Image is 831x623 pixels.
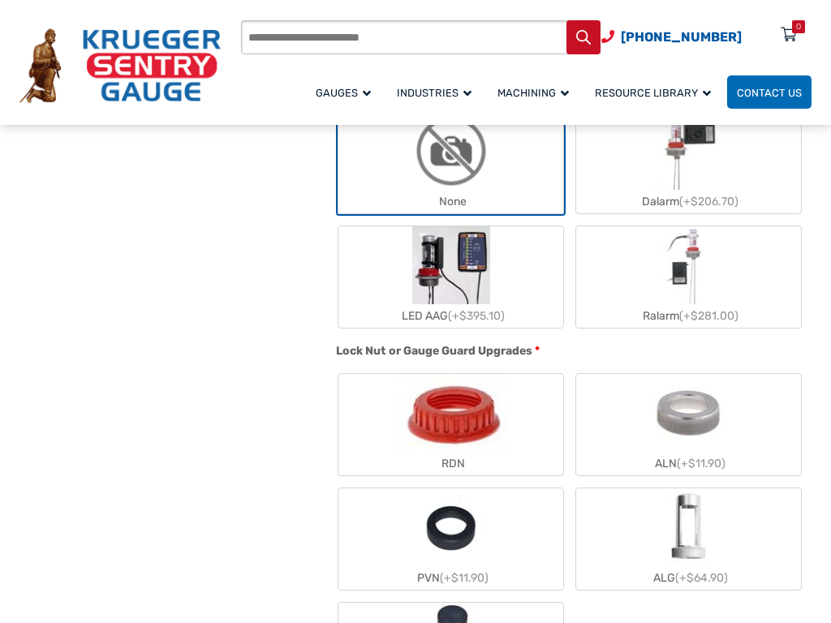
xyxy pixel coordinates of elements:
a: Industries [387,73,488,111]
span: (+$395.10) [448,309,505,323]
span: (+$206.70) [679,195,738,208]
label: ALG [576,488,801,590]
div: 0 [796,20,801,33]
label: ALN [576,374,801,475]
span: Gauges [316,87,371,99]
div: PVN [338,566,563,590]
span: (+$64.90) [675,571,728,585]
div: LED AAG [338,304,563,328]
span: (+$11.90) [440,571,489,585]
span: Lock Nut or Gauge Guard Upgrades [336,344,532,358]
label: RDN [338,374,563,475]
label: Ralarm [576,226,801,328]
a: Phone Number (920) 434-8860 [601,27,742,47]
span: Machining [497,87,569,99]
span: [PHONE_NUMBER] [621,29,742,45]
a: Gauges [306,73,387,111]
div: ALN [576,452,801,475]
label: LED AAG [338,226,563,328]
a: Machining [488,73,585,111]
div: RDN [338,452,563,475]
label: Dalarm [576,112,801,213]
span: Resource Library [595,87,711,99]
abbr: required [535,342,540,359]
div: Ralarm [576,304,801,328]
a: Resource Library [585,73,727,111]
img: Krueger Sentry Gauge [19,28,221,103]
label: None [338,112,563,213]
label: PVN [338,488,563,590]
span: Contact Us [737,87,802,99]
div: None [338,190,563,213]
div: ALG [576,566,801,590]
span: (+$11.90) [677,457,726,470]
div: Dalarm [576,190,801,213]
a: Contact Us [727,75,812,109]
span: Industries [397,87,471,99]
span: (+$281.00) [679,309,738,323]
